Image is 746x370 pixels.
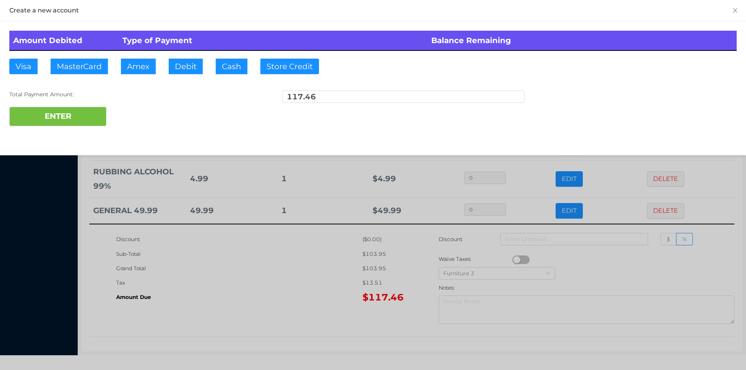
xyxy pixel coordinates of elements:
[427,31,737,50] th: Balance Remaining
[732,7,738,14] i: icon: close
[121,59,156,74] button: Amex
[9,107,106,126] button: ENTER
[119,31,428,50] th: Type of Payment
[9,6,737,15] div: Create a new account
[9,31,119,50] th: Amount Debited
[9,90,252,99] div: Total Payment Amount:
[51,59,108,74] button: MasterCard
[9,59,38,74] button: Visa
[260,59,319,74] button: Store Credit
[216,59,248,74] button: Cash
[169,59,203,74] button: Debit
